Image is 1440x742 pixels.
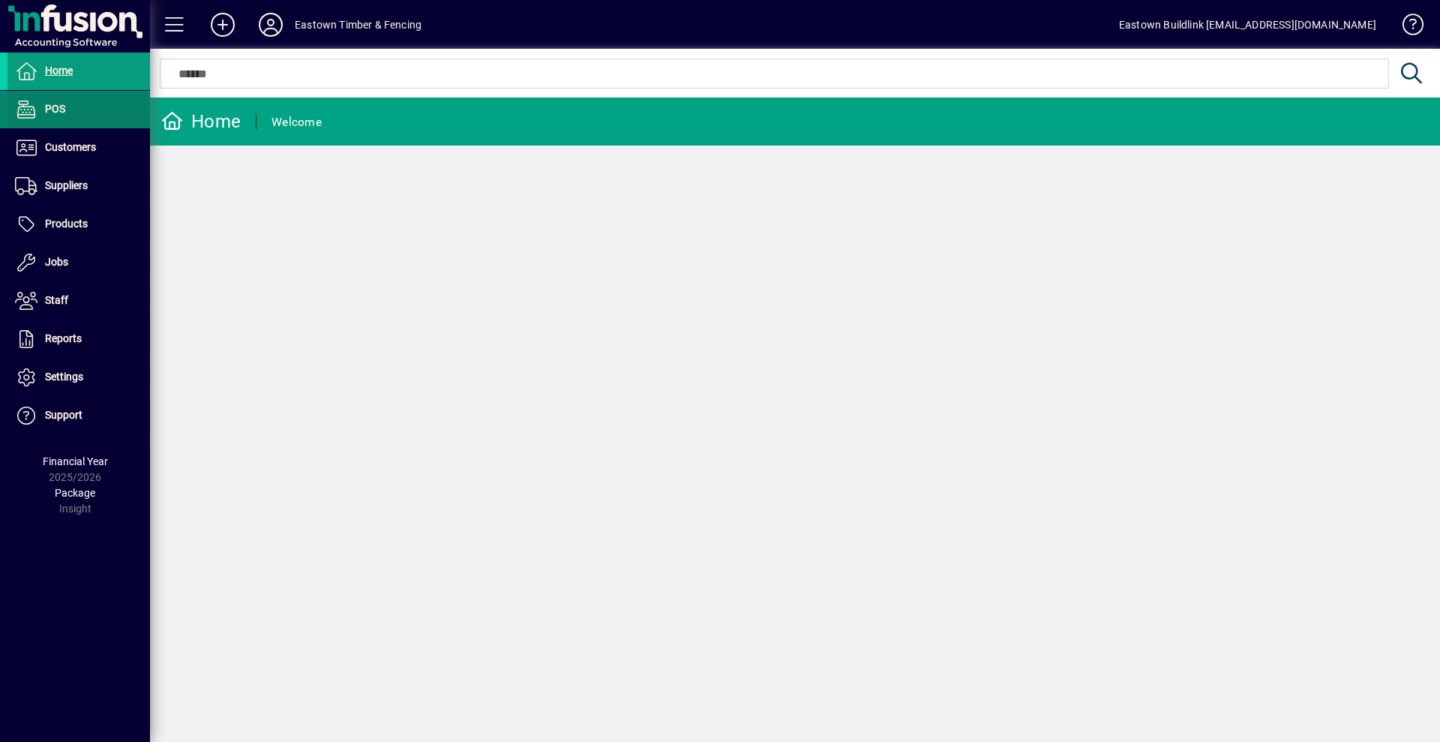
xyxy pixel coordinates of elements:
[45,371,83,383] span: Settings
[45,179,88,191] span: Suppliers
[7,206,150,243] a: Products
[45,218,88,230] span: Products
[45,141,96,153] span: Customers
[7,397,150,434] a: Support
[1391,3,1421,52] a: Knowledge Base
[295,13,421,37] div: Eastown Timber & Fencing
[271,110,322,134] div: Welcome
[55,487,95,499] span: Package
[45,294,68,306] span: Staff
[7,91,150,128] a: POS
[199,11,247,38] button: Add
[45,256,68,268] span: Jobs
[7,129,150,167] a: Customers
[1119,13,1376,37] div: Eastown Buildlink [EMAIL_ADDRESS][DOMAIN_NAME]
[7,359,150,396] a: Settings
[7,320,150,358] a: Reports
[43,455,108,467] span: Financial Year
[7,244,150,281] a: Jobs
[45,103,65,115] span: POS
[45,65,73,77] span: Home
[161,110,241,134] div: Home
[7,167,150,205] a: Suppliers
[45,332,82,344] span: Reports
[247,11,295,38] button: Profile
[7,282,150,320] a: Staff
[45,409,82,421] span: Support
